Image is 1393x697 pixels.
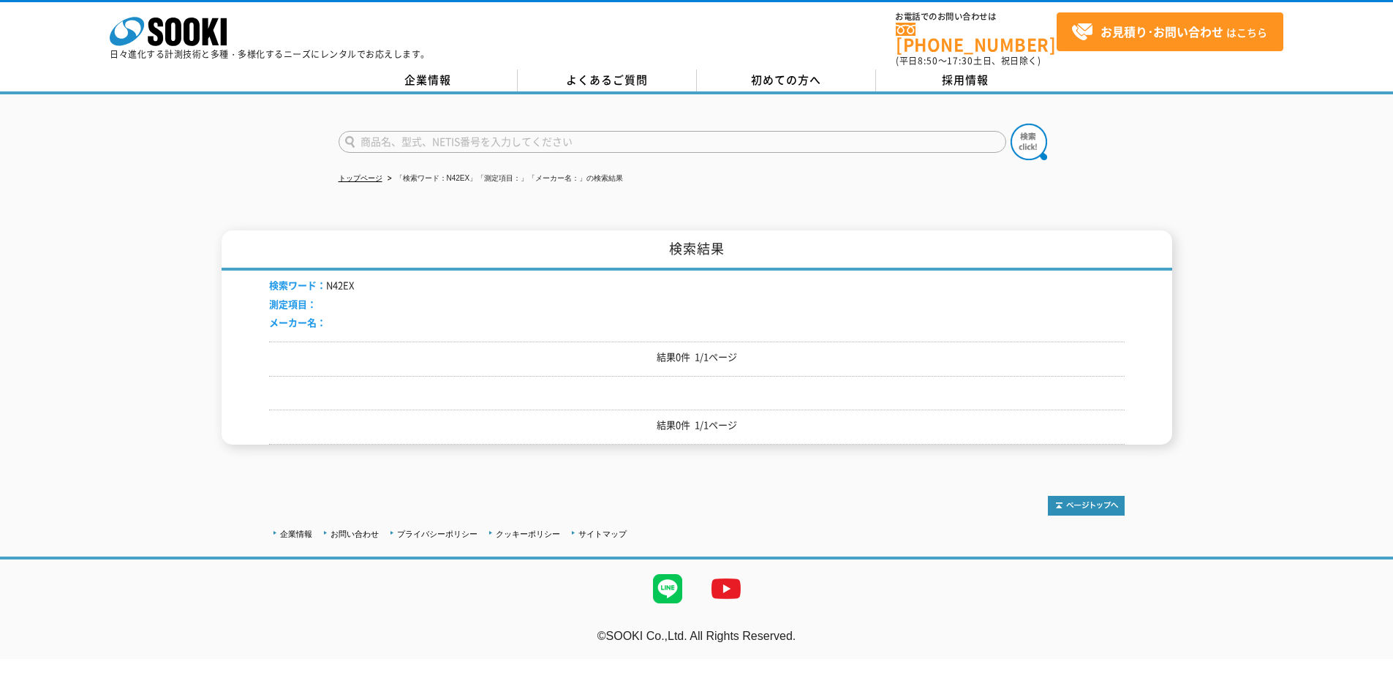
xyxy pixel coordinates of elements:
li: N42EX [269,278,354,293]
a: トップページ [339,174,382,182]
img: トップページへ [1048,496,1125,516]
a: テストMail [1337,644,1393,657]
span: 17:30 [947,54,973,67]
a: 初めての方へ [697,69,876,91]
a: 採用情報 [876,69,1055,91]
a: [PHONE_NUMBER] [896,23,1057,53]
span: (平日 ～ 土日、祝日除く) [896,54,1041,67]
input: 商品名、型式、NETIS番号を入力してください [339,131,1006,153]
a: よくあるご質問 [518,69,697,91]
strong: お見積り･お問い合わせ [1101,23,1223,40]
span: メーカー名： [269,315,326,329]
p: 結果0件 1/1ページ [269,418,1125,433]
p: 日々進化する計測技術と多種・多様化するニーズにレンタルでお応えします。 [110,50,430,59]
a: サイトマップ [578,530,627,538]
a: 企業情報 [339,69,518,91]
span: はこちら [1071,21,1267,43]
img: LINE [638,560,697,618]
span: お電話でのお問い合わせは [896,12,1057,21]
a: プライバシーポリシー [397,530,477,538]
span: 初めての方へ [751,72,821,88]
img: YouTube [697,560,755,618]
span: 測定項目： [269,297,317,311]
img: btn_search.png [1011,124,1047,160]
a: クッキーポリシー [496,530,560,538]
a: お問い合わせ [331,530,379,538]
p: 結果0件 1/1ページ [269,350,1125,365]
span: 8:50 [918,54,938,67]
a: 企業情報 [280,530,312,538]
span: 検索ワード： [269,278,326,292]
h1: 検索結果 [222,230,1172,271]
li: 「検索ワード：N42EX」「測定項目：」「メーカー名：」の検索結果 [385,171,624,187]
a: お見積り･お問い合わせはこちら [1057,12,1283,51]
